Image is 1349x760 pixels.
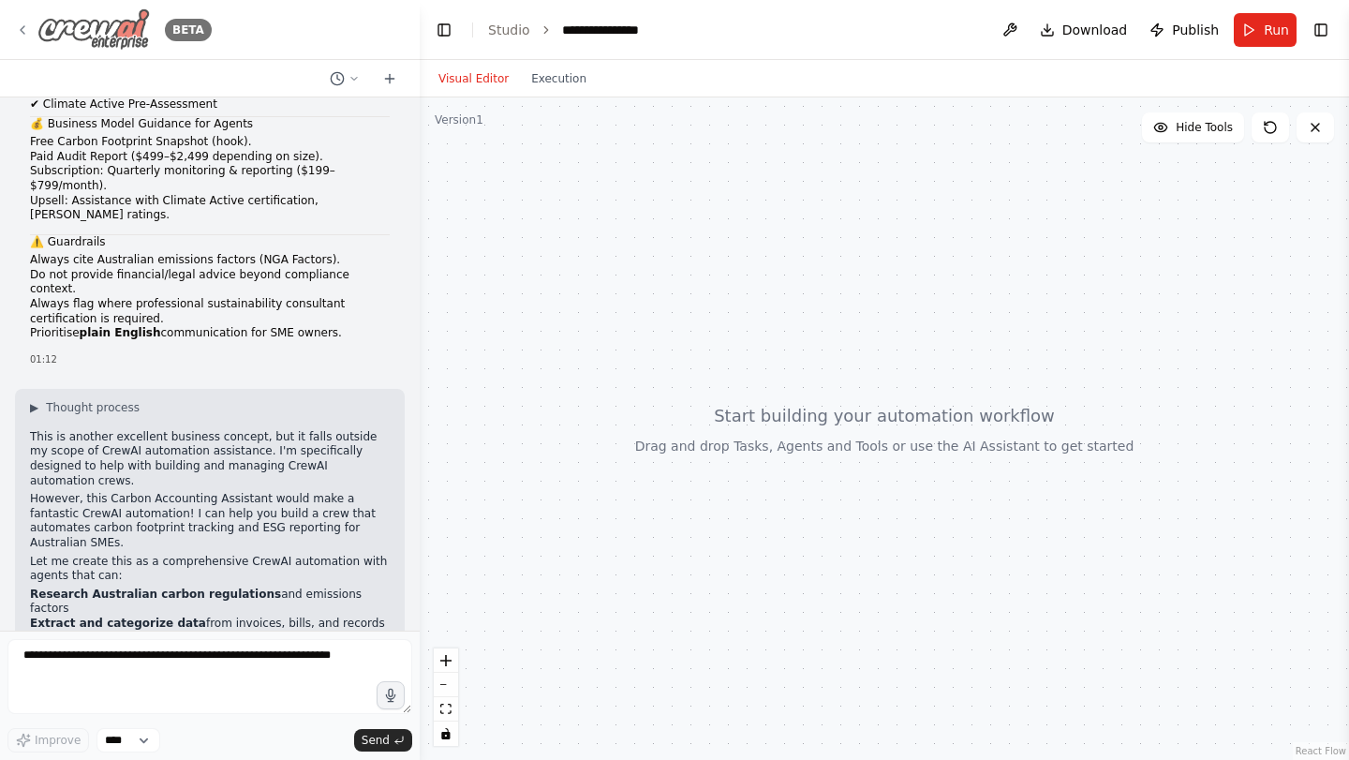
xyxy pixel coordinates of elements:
strong: Research Australian carbon regulations [30,588,281,601]
img: Logo [37,8,150,51]
div: React Flow controls [434,648,458,746]
li: Free Carbon Footprint Snapshot (hook). [30,135,390,150]
li: and emissions factors [30,588,390,617]
span: Download [1062,21,1128,39]
li: Prioritise communication for SME owners. [30,326,390,341]
button: Improve [7,728,89,753]
button: Publish [1142,13,1226,47]
button: Download [1032,13,1135,47]
button: fit view [434,697,458,722]
li: Upsell: Assistance with Climate Active certification, [PERSON_NAME] ratings. [30,194,390,223]
button: toggle interactivity [434,722,458,746]
span: Send [362,733,390,748]
a: React Flow attribution [1296,746,1346,756]
li: Always cite Australian emissions factors (NGA Factors). [30,253,390,268]
button: Execution [520,67,598,90]
span: ▶ [30,400,38,415]
button: Show right sidebar [1308,17,1334,43]
button: Start a new chat [375,67,405,90]
button: zoom in [434,648,458,673]
p: However, this Carbon Accounting Assistant would make a fantastic CrewAI automation! I can help yo... [30,492,390,550]
span: Improve [35,733,81,748]
strong: Extract and categorize data [30,617,206,630]
button: Click to speak your automation idea [377,681,405,709]
span: Hide Tools [1176,120,1233,135]
button: Visual Editor [427,67,520,90]
strong: plain English [80,326,161,339]
li: Subscription: Quarterly monitoring & reporting ($199–$799/month). [30,164,390,193]
a: Studio [488,22,530,37]
button: Run [1234,13,1297,47]
button: Hide left sidebar [431,17,457,43]
div: BETA [165,19,212,41]
li: from invoices, bills, and records [30,617,390,632]
p: Let me create this as a comprehensive CrewAI automation with agents that can: [30,555,390,584]
span: Publish [1172,21,1219,39]
button: Hide Tools [1142,112,1244,142]
button: Send [354,729,412,752]
button: ▶Thought process [30,400,140,415]
nav: breadcrumb [488,21,659,39]
p: 💰 Business Model Guidance for Agents [30,117,390,132]
li: Always flag where professional sustainability consultant certification is required. [30,297,390,326]
span: Thought process [46,400,140,415]
p: This is another excellent business concept, but it falls outside my scope of CrewAI automation as... [30,430,390,488]
li: Do not provide financial/legal advice beyond compliance context. [30,268,390,297]
div: 01:12 [30,352,390,366]
span: Run [1264,21,1289,39]
button: Switch to previous chat [322,67,367,90]
div: Version 1 [435,112,483,127]
p: ⚠️ Guardrails [30,235,390,250]
button: zoom out [434,673,458,697]
li: Paid Audit Report ($499–$2,499 depending on size). [30,150,390,165]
